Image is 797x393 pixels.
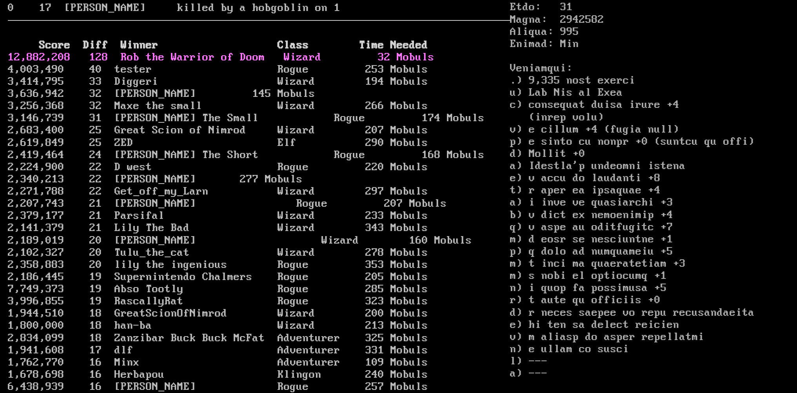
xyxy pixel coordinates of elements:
[8,136,428,149] a: 2,619,849 25 ZED Elf 290 Mobuls
[8,124,428,136] a: 2,683,400 25 Great Scion of Nimrod Wizard 207 Mobuls
[8,2,340,14] a: 0 17 [PERSON_NAME] killed by a hobgoblin on 1
[8,307,428,320] a: 1,944,510 18 GreatScionOfNimrod Wizard 200 Mobuls
[8,100,428,112] a: 3,256,368 32 Maxe the small Wizard 266 Mobuls
[8,258,428,271] a: 2,358,883 20 lily the ingenious Rogue 353 Mobuls
[8,344,428,357] a: 1,941,608 17 dlf Adventurer 331 Mobuls
[8,271,428,283] a: 2,186,445 19 Supernintendo Chalmers Rogue 205 Mobuls
[8,234,472,247] a: 2,189,019 20 [PERSON_NAME] Wizard 160 Mobuls
[8,197,447,210] a: 2,207,743 21 [PERSON_NAME] Rogue 207 Mobuls
[8,63,428,76] a: 4,003,490 40 tester Rogue 253 Mobuls
[8,173,303,186] a: 2,340,213 22 [PERSON_NAME] 277 Mobuls
[8,222,428,234] a: 2,141,379 21 Lily The Bad Wizard 343 Mobuls
[8,295,428,307] a: 3,996,855 19 RascallyRat Rogue 323 Mobuls
[8,368,428,381] a: 1,678,698 16 Herbapou Klingon 240 Mobuls
[8,51,434,64] a: 12,882,208 128 Rob the Warrior of Doom Wizard 32 Mobuls
[8,283,428,295] a: 7,749,373 19 Abso Tootly Rogue 285 Mobuls
[8,246,428,259] a: 2,102,327 20 Tulu_the_cat Wizard 278 Mobuls
[8,356,428,369] a: 1,762,770 16 Minx Adventurer 109 Mobuls
[8,319,428,332] a: 1,800,000 18 han-ba Wizard 213 Mobuls
[8,75,428,88] a: 3,414,795 33 Diggeri Wizard 194 Mobuls
[8,380,428,393] a: 6,438,939 16 [PERSON_NAME] Rogue 257 Mobuls
[8,185,428,198] a: 2,271,788 22 Get_off_my_Larn Wizard 297 Mobuls
[8,149,485,161] a: 2,419,464 24 [PERSON_NAME] The Short Rogue 168 Mobuls
[8,161,428,173] a: 2,224,900 22 D west Rogue 220 Mobuls
[8,332,428,344] a: 2,834,099 18 Zanzibar Buck Buck McFat Adventurer 325 Mobuls
[8,209,428,222] a: 2,379,177 21 Parsifal Wizard 233 Mobuls
[8,112,485,124] a: 3,146,739 31 [PERSON_NAME] The Small Rogue 174 Mobuls
[8,87,315,100] a: 3,636,942 32 [PERSON_NAME] 145 Mobuls
[39,39,428,51] b: Score Diff Winner Class Time Needed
